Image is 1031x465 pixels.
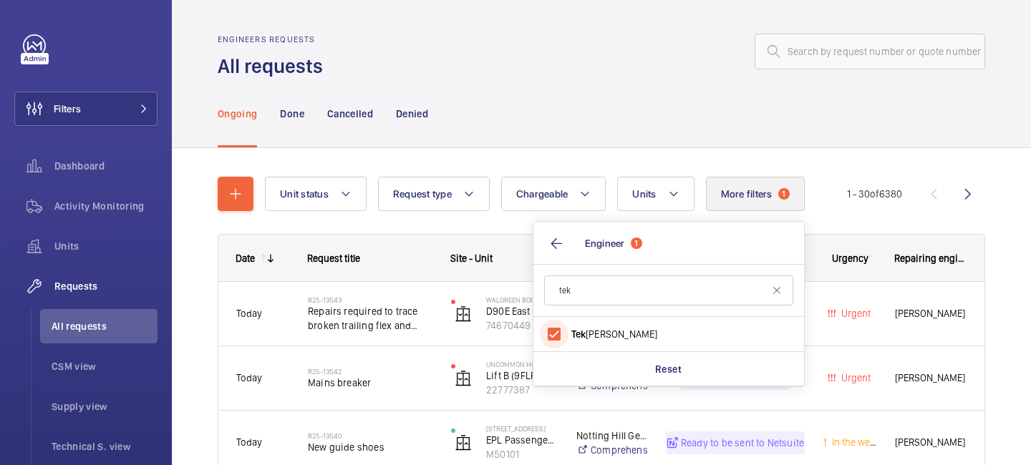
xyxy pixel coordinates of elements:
span: Supply view [52,399,158,413]
h2: Engineers requests [218,34,331,44]
div: Date [236,253,255,264]
span: Tek [571,328,586,340]
span: 1 [631,238,642,249]
p: Notting Hill Genesis [576,429,647,443]
span: Filters [54,102,81,116]
p: EPL Passenger Lift [486,433,558,447]
span: CSM view [52,359,158,373]
img: elevator.svg [455,305,472,323]
p: Uncommon Holborn [486,360,558,368]
p: D90E East RH (WBA03422) No 172 [486,304,558,318]
span: All requests [52,319,158,333]
button: Engineer1 [533,222,804,265]
span: Site - Unit [450,253,493,264]
p: 74670449 [486,318,558,333]
span: Activity Monitoring [54,199,158,213]
p: Lift B (9FLR) [486,368,558,383]
p: Reset [655,362,682,376]
span: Today [236,308,262,319]
span: [PERSON_NAME] [895,434,967,451]
span: Request title [307,253,360,264]
span: Technical S. view [52,439,158,454]
span: Urgent [838,372,871,383]
span: Mains breaker [308,376,432,390]
span: Request type [393,188,452,200]
span: Repairing engineer [894,253,967,264]
input: Search by request number or quote number [755,34,985,69]
p: Denied [396,107,428,121]
span: 1 [778,188,790,200]
h2: R25-13540 [308,431,432,440]
span: of [870,188,879,200]
p: Ongoing [218,107,257,121]
button: More filters1 [706,177,805,211]
input: Find an engineer [544,275,793,305]
img: elevator.svg [455,434,472,451]
span: [PERSON_NAME] [571,327,768,341]
p: Done [280,107,304,121]
button: Chargeable [501,177,606,211]
button: Unit status [265,177,367,211]
span: Today [236,372,262,383]
p: Ready to be sent to Netsuite [681,436,804,450]
span: Today [236,436,262,448]
span: [PERSON_NAME] [895,370,967,386]
button: Request type [378,177,490,211]
p: 22777387 [486,383,558,397]
span: New guide shoes [308,440,432,454]
span: Requests [54,279,158,293]
span: 1 - 30 6380 [847,189,902,199]
span: In the week [829,436,880,448]
span: Engineer [585,238,625,249]
span: More filters [721,188,773,200]
p: [STREET_ADDRESS] [486,424,558,433]
span: Urgency [832,253,868,264]
img: elevator.svg [455,370,472,387]
h2: R25-13542 [308,367,432,376]
span: Chargeable [516,188,568,200]
button: Units [617,177,694,211]
p: Cancelled [327,107,373,121]
span: [PERSON_NAME] [895,305,967,322]
span: Dashboard [54,159,158,173]
h1: All requests [218,53,331,79]
span: Urgent [838,308,871,319]
a: Comprehensive [576,443,647,457]
span: Unit status [280,188,329,200]
button: Filters [14,92,158,126]
span: Units [54,239,158,253]
h2: R25-13543 [308,295,432,304]
p: Walgreen Boots Alliance [486,295,558,304]
span: Repairs required to trace broken trailing flex and repair [308,304,432,333]
span: Units [632,188,656,200]
p: M50101 [486,447,558,461]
